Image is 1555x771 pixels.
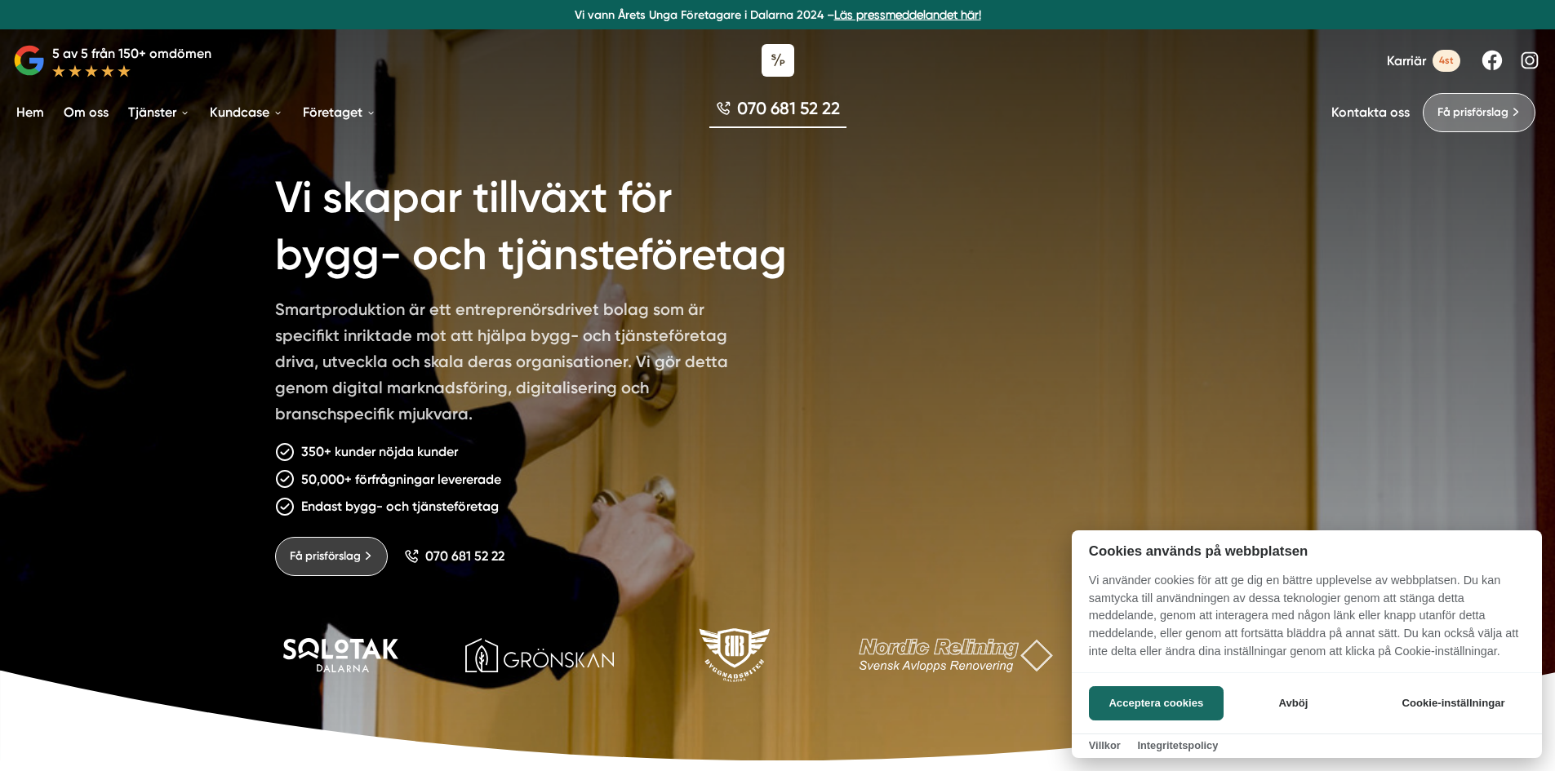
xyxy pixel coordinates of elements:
button: Acceptera cookies [1089,686,1224,720]
button: Avböj [1228,686,1358,720]
h2: Cookies används på webbplatsen [1072,543,1542,559]
button: Cookie-inställningar [1382,686,1525,720]
p: Vi använder cookies för att ge dig en bättre upplevelse av webbplatsen. Du kan samtycka till anvä... [1072,572,1542,671]
a: Integritetspolicy [1137,739,1218,751]
a: Villkor [1089,739,1121,751]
